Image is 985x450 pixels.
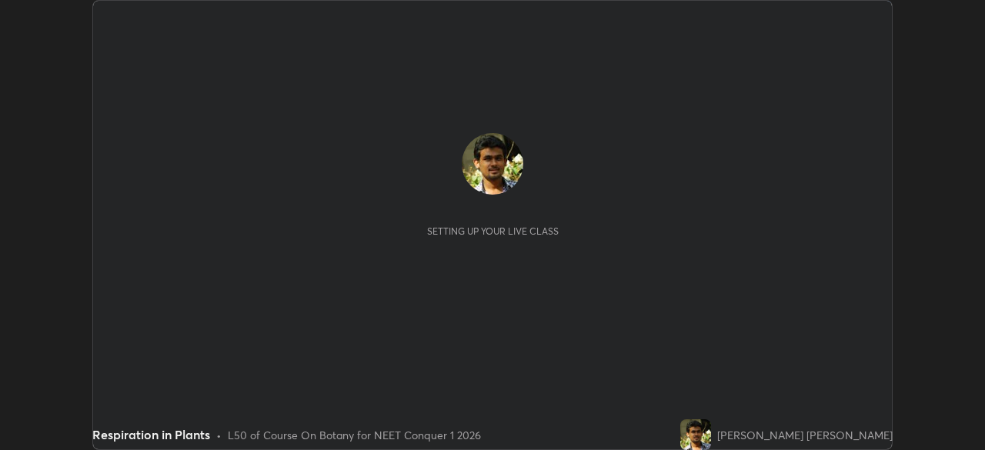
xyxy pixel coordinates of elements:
[462,133,523,195] img: 3
[216,427,222,443] div: •
[92,425,210,444] div: Respiration in Plants
[680,419,711,450] img: 3
[228,427,481,443] div: L50 of Course On Botany for NEET Conquer 1 2026
[717,427,893,443] div: [PERSON_NAME] [PERSON_NAME]
[427,225,559,237] div: Setting up your live class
